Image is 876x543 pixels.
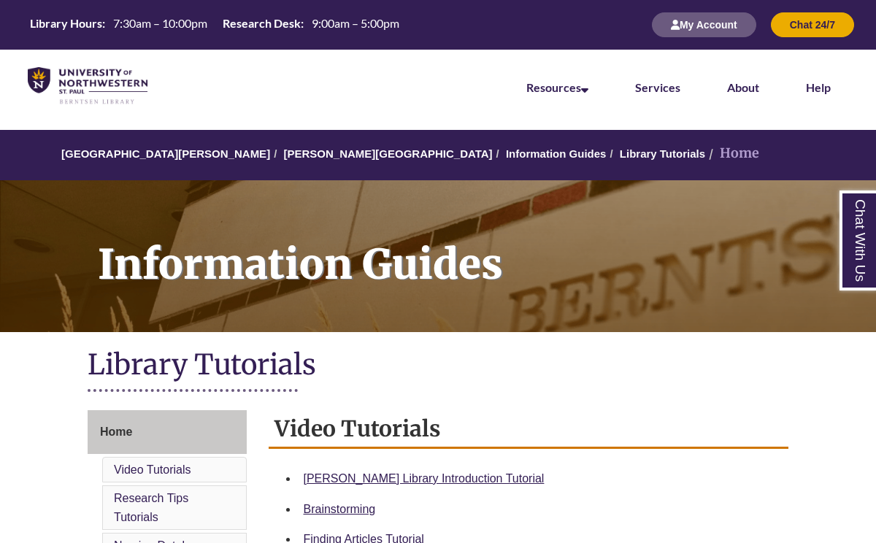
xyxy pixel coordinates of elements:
a: About [727,80,759,94]
img: UNWSP Library Logo [28,67,147,105]
li: Home [705,143,759,164]
button: My Account [652,12,756,37]
a: Help [806,80,831,94]
h1: Information Guides [82,180,876,313]
span: Home [100,425,132,438]
a: [PERSON_NAME] Library Introduction Tutorial [304,472,545,485]
span: 9:00am – 5:00pm [312,16,399,30]
a: [GEOGRAPHIC_DATA][PERSON_NAME] [61,147,270,160]
a: Video Tutorials [114,463,191,476]
a: Chat 24/7 [771,18,854,31]
h1: Library Tutorials [88,347,788,385]
a: Services [635,80,680,94]
a: [PERSON_NAME][GEOGRAPHIC_DATA] [283,147,492,160]
a: Home [88,410,247,454]
a: My Account [652,18,756,31]
table: Hours Today [24,15,405,34]
button: Chat 24/7 [771,12,854,37]
th: Library Hours: [24,15,107,31]
a: Research Tips Tutorials [114,492,188,523]
a: Information Guides [506,147,607,160]
a: Hours Today [24,15,405,35]
a: Brainstorming [304,503,376,515]
span: 7:30am – 10:00pm [113,16,207,30]
a: Resources [526,80,588,94]
th: Research Desk: [217,15,306,31]
a: Library Tutorials [620,147,705,160]
h2: Video Tutorials [269,410,789,449]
